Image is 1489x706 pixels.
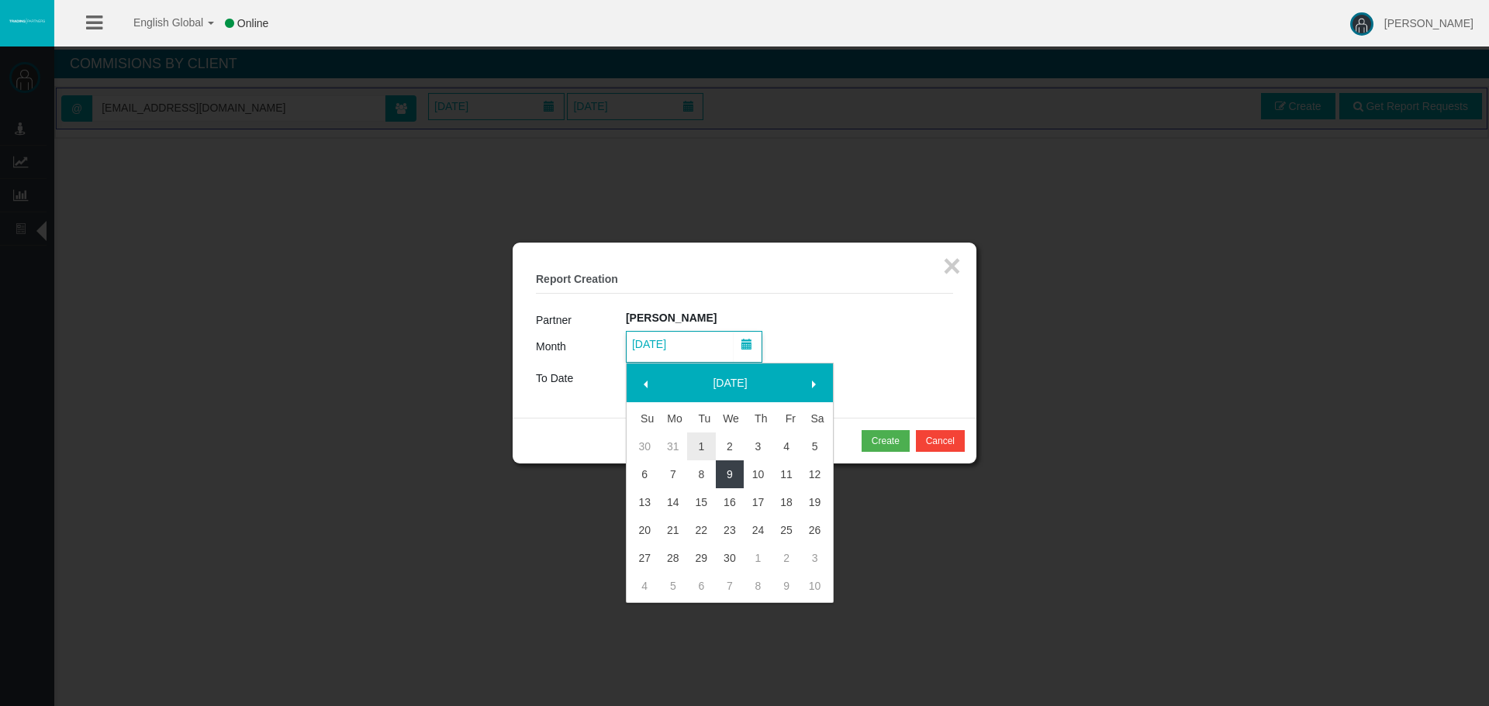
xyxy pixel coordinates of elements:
span: [PERSON_NAME] [1384,17,1473,29]
button: × [943,250,961,281]
th: Saturday [800,405,829,432]
a: 13 [630,488,659,516]
a: 29 [687,544,716,572]
a: 11 [772,460,801,488]
a: 17 [744,488,772,516]
td: Partner [536,309,626,331]
a: 7 [716,572,744,600]
label: [PERSON_NAME] [626,309,717,327]
button: Create [862,430,910,452]
div: Create [872,434,900,448]
a: 7 [659,460,688,488]
a: 1 [687,432,716,460]
th: Tuesday [687,405,716,432]
a: 10 [744,460,772,488]
a: 20 [630,516,659,544]
a: 19 [800,488,829,516]
a: 4 [772,432,801,460]
a: 9 [716,460,744,488]
button: Cancel [916,430,965,452]
th: Monday [659,405,688,432]
a: 3 [800,544,829,572]
th: Friday [772,405,801,432]
a: 21 [659,516,688,544]
a: 5 [800,432,829,460]
a: 30 [630,432,659,460]
img: logo.svg [8,18,47,24]
a: 12 [800,460,829,488]
a: 28 [659,544,688,572]
b: Report Creation [536,273,618,285]
td: To Date [536,363,626,394]
a: 2 [772,544,801,572]
a: 23 [716,516,744,544]
a: 8 [744,572,772,600]
a: 25 [772,516,801,544]
a: 18 [772,488,801,516]
span: English Global [113,16,203,29]
a: 2 [716,432,744,460]
td: Month [536,331,626,363]
a: 5 [659,572,688,600]
a: 31 [659,432,688,460]
th: Thursday [744,405,772,432]
a: 3 [744,432,772,460]
a: 6 [630,460,659,488]
a: 22 [687,516,716,544]
img: user-image [1350,12,1373,36]
a: 1 [744,544,772,572]
th: Sunday [630,405,659,432]
a: 24 [744,516,772,544]
a: 4 [630,572,659,600]
a: 27 [630,544,659,572]
a: 30 [716,544,744,572]
a: 10 [800,572,829,600]
a: 6 [687,572,716,600]
th: Wednesday [716,405,744,432]
span: Online [237,17,268,29]
a: 26 [800,516,829,544]
a: 14 [659,488,688,516]
a: 16 [716,488,744,516]
a: [DATE] [664,369,797,397]
a: 9 [772,572,801,600]
span: [DATE] [627,333,671,355]
a: 8 [687,460,716,488]
a: 15 [687,488,716,516]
